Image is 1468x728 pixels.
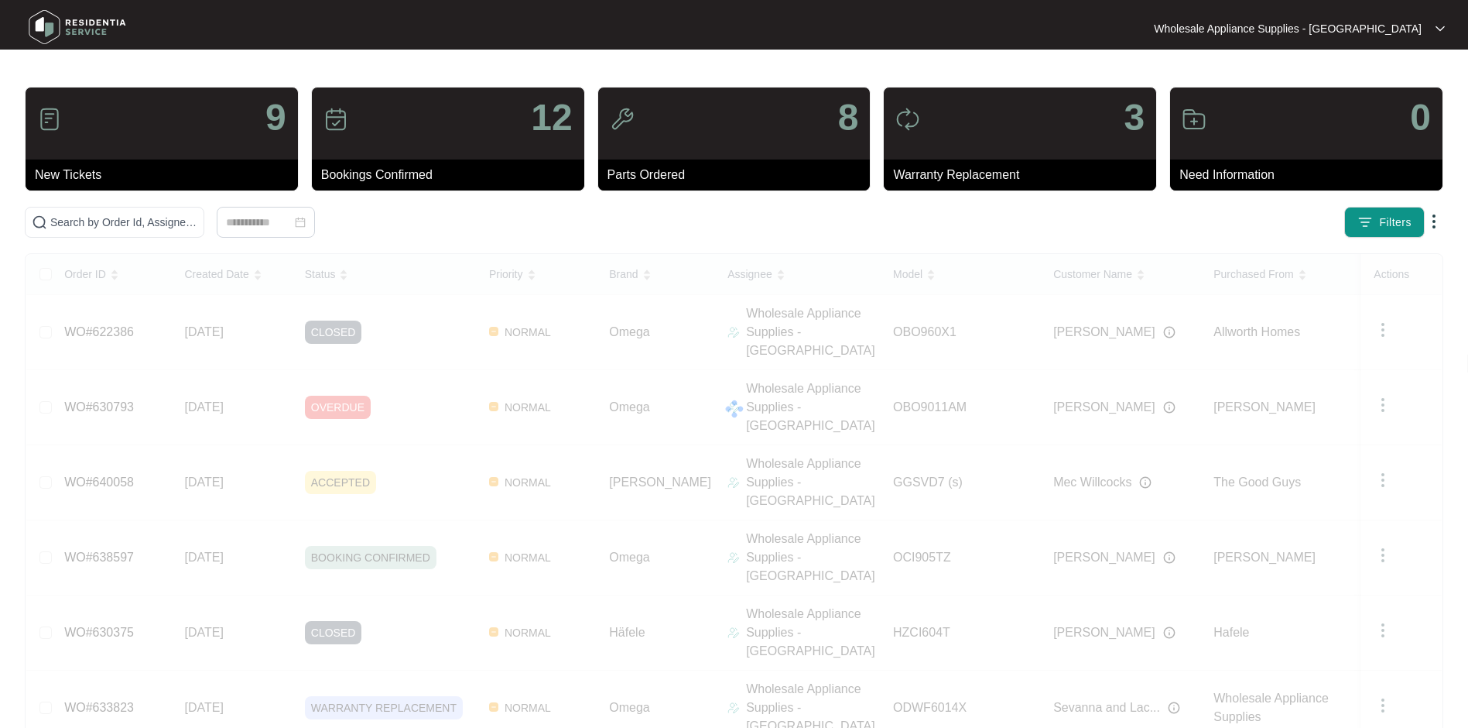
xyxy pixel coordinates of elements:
[321,166,584,184] p: Bookings Confirmed
[1435,25,1445,33] img: dropdown arrow
[35,166,298,184] p: New Tickets
[531,99,572,136] p: 12
[1179,166,1442,184] p: Need Information
[37,107,62,132] img: icon
[1124,99,1145,136] p: 3
[323,107,348,132] img: icon
[1379,215,1412,231] span: Filters
[1410,99,1431,136] p: 0
[1357,215,1373,230] img: filter icon
[1344,207,1425,238] button: filter iconFilters
[610,107,635,132] img: icon
[838,99,859,136] p: 8
[265,99,286,136] p: 9
[1154,21,1422,36] p: Wholesale Appliance Supplies - [GEOGRAPHIC_DATA]
[1425,212,1443,231] img: dropdown arrow
[32,215,47,230] img: search-icon
[23,4,132,50] img: residentia service logo
[893,166,1156,184] p: Warranty Replacement
[50,214,197,231] input: Search by Order Id, Assignee Name, Customer Name, Brand and Model
[607,166,871,184] p: Parts Ordered
[1182,107,1206,132] img: icon
[895,107,920,132] img: icon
